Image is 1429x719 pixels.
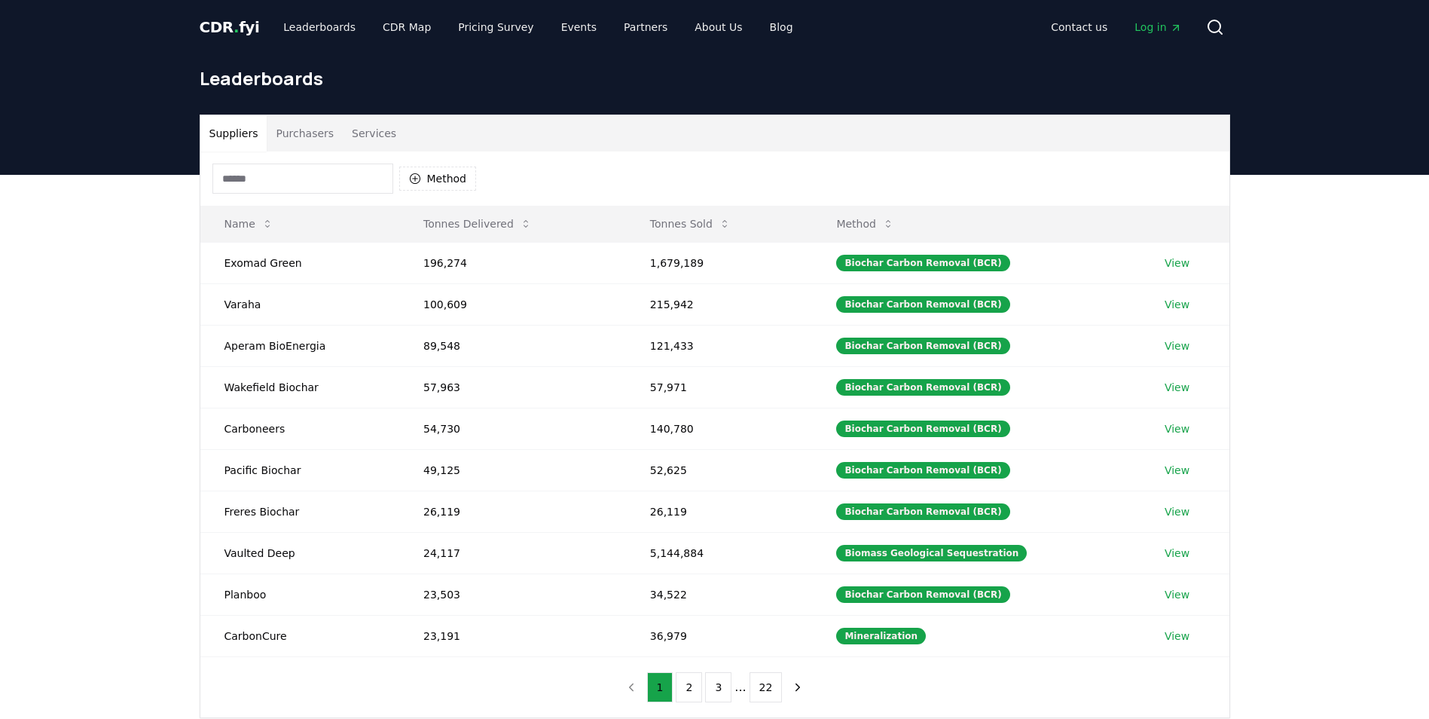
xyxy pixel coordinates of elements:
[836,628,926,644] div: Mineralization
[200,491,399,532] td: Freres Biochar
[626,532,813,574] td: 5,144,884
[626,408,813,449] td: 140,780
[626,325,813,366] td: 121,433
[1165,546,1189,561] a: View
[200,574,399,615] td: Planboo
[638,209,743,239] button: Tonnes Sold
[1165,504,1189,519] a: View
[1039,14,1119,41] a: Contact us
[399,167,477,191] button: Method
[836,545,1027,561] div: Biomass Geological Sequestration
[682,14,754,41] a: About Us
[200,283,399,325] td: Varaha
[1165,421,1189,436] a: View
[399,449,626,491] td: 49,125
[200,242,399,283] td: Exomad Green
[676,672,702,702] button: 2
[343,115,405,151] button: Services
[200,449,399,491] td: Pacific Biochar
[626,283,813,325] td: 215,942
[200,17,260,38] a: CDR.fyi
[271,14,805,41] nav: Main
[1122,14,1193,41] a: Log in
[399,408,626,449] td: 54,730
[549,14,609,41] a: Events
[1134,20,1181,35] span: Log in
[200,615,399,656] td: CarbonCure
[446,14,545,41] a: Pricing Survey
[626,574,813,615] td: 34,522
[1165,338,1189,353] a: View
[267,115,343,151] button: Purchasers
[785,672,811,702] button: next page
[200,325,399,366] td: Aperam BioEnergia
[200,366,399,408] td: Wakefield Biochar
[411,209,544,239] button: Tonnes Delivered
[399,491,626,532] td: 26,119
[836,421,1009,437] div: Biochar Carbon Removal (BCR)
[758,14,805,41] a: Blog
[647,672,673,702] button: 1
[836,338,1009,354] div: Biochar Carbon Removal (BCR)
[836,503,1009,520] div: Biochar Carbon Removal (BCR)
[212,209,285,239] button: Name
[271,14,368,41] a: Leaderboards
[626,242,813,283] td: 1,679,189
[200,115,267,151] button: Suppliers
[626,491,813,532] td: 26,119
[1165,587,1189,602] a: View
[399,366,626,408] td: 57,963
[371,14,443,41] a: CDR Map
[750,672,783,702] button: 22
[836,255,1009,271] div: Biochar Carbon Removal (BCR)
[1039,14,1193,41] nav: Main
[836,462,1009,479] div: Biochar Carbon Removal (BCR)
[1165,255,1189,271] a: View
[234,18,239,36] span: .
[836,296,1009,313] div: Biochar Carbon Removal (BCR)
[399,325,626,366] td: 89,548
[1165,629,1189,644] a: View
[1165,380,1189,395] a: View
[399,615,626,656] td: 23,191
[734,678,746,696] li: ...
[399,574,626,615] td: 23,503
[705,672,731,702] button: 3
[200,532,399,574] td: Vaulted Deep
[1165,297,1189,312] a: View
[200,408,399,449] td: Carboneers
[836,586,1009,603] div: Biochar Carbon Removal (BCR)
[200,66,1230,90] h1: Leaderboards
[399,242,626,283] td: 196,274
[836,379,1009,396] div: Biochar Carbon Removal (BCR)
[1165,463,1189,478] a: View
[824,209,906,239] button: Method
[626,366,813,408] td: 57,971
[399,532,626,574] td: 24,117
[626,615,813,656] td: 36,979
[399,283,626,325] td: 100,609
[612,14,679,41] a: Partners
[200,18,260,36] span: CDR fyi
[626,449,813,491] td: 52,625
